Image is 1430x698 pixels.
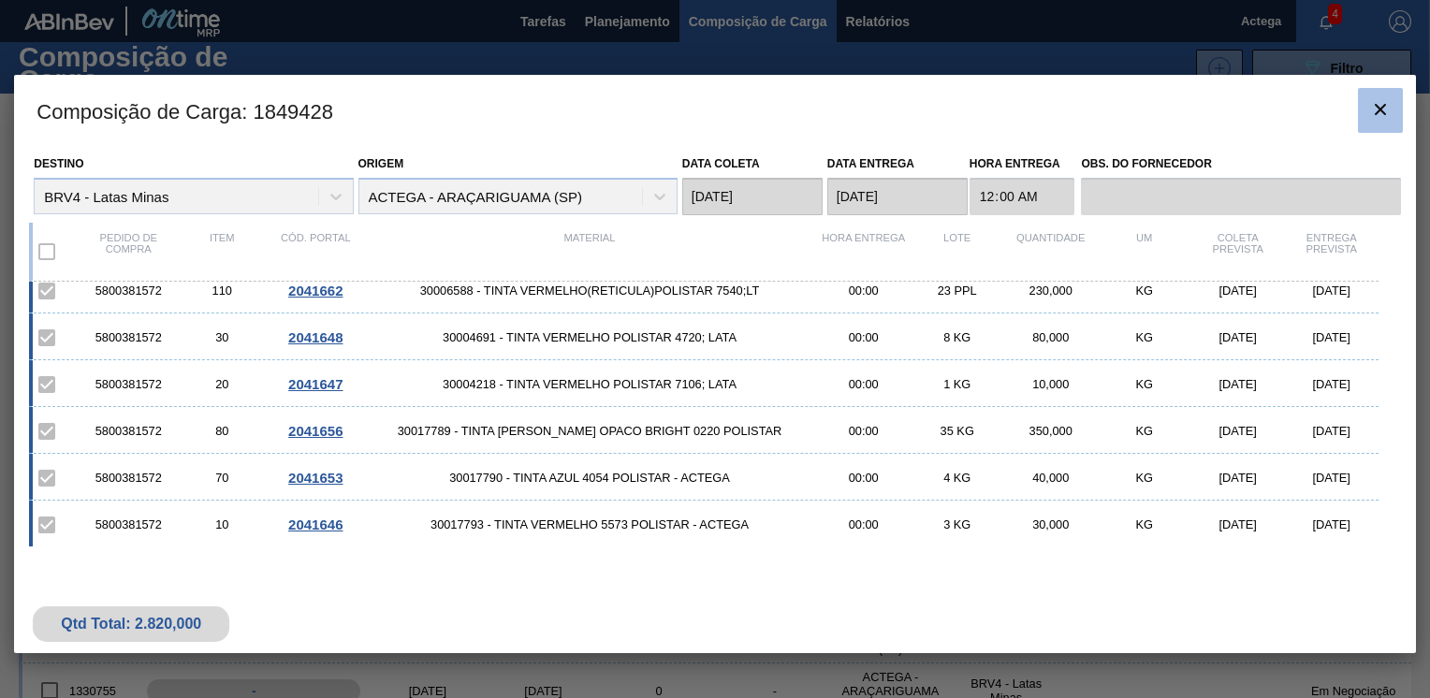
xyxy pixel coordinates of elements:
[269,470,362,486] div: Ir para o Pedido
[1191,377,1285,391] div: [DATE]
[175,377,269,391] div: 20
[682,178,823,215] input: dd/mm/yyyy
[817,517,911,531] div: 00:00
[1098,424,1191,438] div: KG
[269,329,362,345] div: Ir para o Pedido
[362,517,816,531] span: 30017793 - TINTA VERMELHO 5573 POLISTAR - ACTEGA
[817,377,911,391] div: 00:00
[81,232,175,271] div: Pedido de compra
[827,178,968,215] input: dd/mm/yyyy
[175,232,269,271] div: Item
[81,517,175,531] div: 5800381572
[827,157,914,170] label: Data entrega
[269,232,362,271] div: Cód. Portal
[1285,330,1379,344] div: [DATE]
[269,516,362,532] div: Ir para o Pedido
[1004,377,1098,391] div: 10,000
[288,376,343,392] span: 2041647
[1191,471,1285,485] div: [DATE]
[911,517,1004,531] div: 3 KG
[81,377,175,391] div: 5800381572
[362,424,816,438] span: 30017789 - TINTA BRANCO OPACO BRIGHT 0220 POLISTAR
[81,471,175,485] div: 5800381572
[288,329,343,345] span: 2041648
[1285,377,1379,391] div: [DATE]
[911,471,1004,485] div: 4 KG
[970,151,1075,178] label: Hora Entrega
[362,377,816,391] span: 30004218 - TINTA VERMELHO POLISTAR 7106; LATA
[1004,424,1098,438] div: 350,000
[175,471,269,485] div: 70
[288,423,343,439] span: 2041656
[175,424,269,438] div: 80
[362,330,816,344] span: 30004691 - TINTA VERMELHO POLISTAR 4720; LATA
[358,157,404,170] label: Origem
[1191,284,1285,298] div: [DATE]
[1285,517,1379,531] div: [DATE]
[362,471,816,485] span: 30017790 - TINTA AZUL 4054 POLISTAR - ACTEGA
[1285,424,1379,438] div: [DATE]
[1285,284,1379,298] div: [DATE]
[817,284,911,298] div: 00:00
[1098,232,1191,271] div: UM
[14,75,1415,146] h3: Composição de Carga : 1849428
[817,330,911,344] div: 00:00
[911,284,1004,298] div: 23 PPL
[817,232,911,271] div: Hora Entrega
[288,470,343,486] span: 2041653
[269,376,362,392] div: Ir para o Pedido
[47,616,215,633] div: Qtd Total: 2.820,000
[81,284,175,298] div: 5800381572
[269,423,362,439] div: Ir para o Pedido
[288,516,343,532] span: 2041646
[682,157,760,170] label: Data coleta
[34,157,83,170] label: Destino
[1285,232,1379,271] div: Entrega Prevista
[1098,284,1191,298] div: KG
[175,284,269,298] div: 110
[1191,424,1285,438] div: [DATE]
[1098,517,1191,531] div: KG
[362,284,816,298] span: 30006588 - TINTA VERMELHO(RETICULA)POLISTAR 7540;LT
[269,283,362,298] div: Ir para o Pedido
[1191,517,1285,531] div: [DATE]
[1191,232,1285,271] div: Coleta Prevista
[1004,330,1098,344] div: 80,000
[362,232,816,271] div: Material
[817,424,911,438] div: 00:00
[1004,284,1098,298] div: 230,000
[1004,517,1098,531] div: 30,000
[1081,151,1400,178] label: Obs. do Fornecedor
[1004,232,1098,271] div: Quantidade
[175,330,269,344] div: 30
[911,424,1004,438] div: 35 KG
[1004,471,1098,485] div: 40,000
[911,330,1004,344] div: 8 KG
[911,377,1004,391] div: 1 KG
[81,424,175,438] div: 5800381572
[175,517,269,531] div: 10
[1098,377,1191,391] div: KG
[817,471,911,485] div: 00:00
[1098,330,1191,344] div: KG
[81,330,175,344] div: 5800381572
[1098,471,1191,485] div: KG
[288,283,343,298] span: 2041662
[1285,471,1379,485] div: [DATE]
[911,232,1004,271] div: Lote
[1191,330,1285,344] div: [DATE]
